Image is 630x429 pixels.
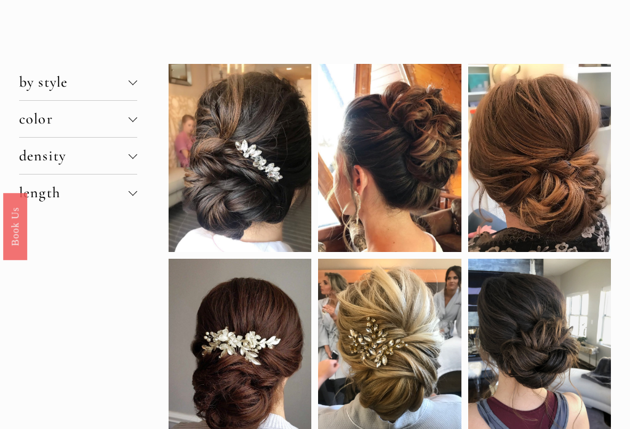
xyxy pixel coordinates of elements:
span: color [19,110,129,128]
span: density [19,147,129,165]
button: density [19,138,137,174]
span: by style [19,73,129,91]
a: Book Us [3,193,27,260]
button: color [19,101,137,137]
button: by style [19,64,137,100]
span: length [19,184,129,202]
button: length [19,175,137,211]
